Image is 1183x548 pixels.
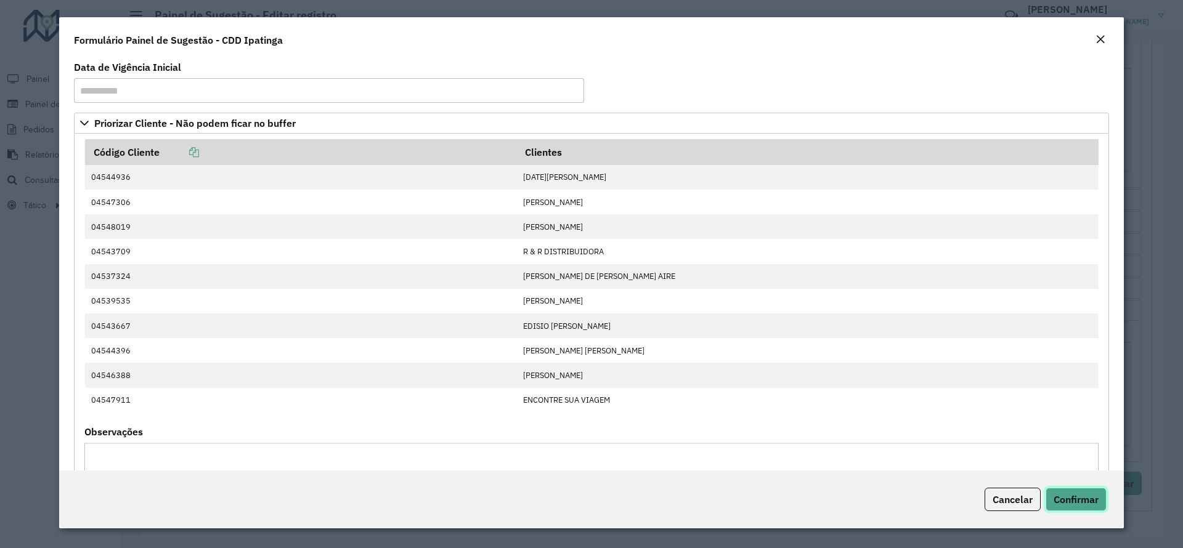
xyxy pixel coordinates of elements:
td: R & R DISTRIBUIDORA [516,239,1098,264]
td: 04539535 [85,289,517,313]
td: 04544396 [85,338,517,363]
td: [PERSON_NAME] DE [PERSON_NAME] AIRE [516,264,1098,289]
label: Data de Vigência Inicial [74,60,181,75]
td: 04548019 [85,214,517,239]
button: Confirmar [1046,488,1107,511]
td: 04546388 [85,363,517,387]
td: EDISIO [PERSON_NAME] [516,313,1098,338]
a: Priorizar Cliente - Não podem ficar no buffer [74,113,1109,134]
em: Fechar [1096,34,1105,44]
td: [PERSON_NAME] [516,289,1098,313]
button: Close [1092,32,1109,48]
td: [PERSON_NAME] [PERSON_NAME] [516,338,1098,363]
span: Priorizar Cliente - Não podem ficar no buffer [94,118,296,128]
td: [PERSON_NAME] [516,190,1098,214]
td: 04547911 [85,388,517,413]
a: Copiar [160,146,199,158]
span: Confirmar [1054,493,1099,506]
td: [PERSON_NAME] [516,363,1098,387]
td: 04543667 [85,313,517,338]
h4: Formulário Painel de Sugestão - CDD Ipatinga [74,33,283,47]
th: Código Cliente [85,139,517,165]
label: Observações [84,424,143,439]
td: 04544936 [85,165,517,190]
span: Cancelar [993,493,1033,506]
td: [DATE][PERSON_NAME] [516,165,1098,190]
th: Clientes [516,139,1098,165]
td: 04543709 [85,239,517,264]
td: [PERSON_NAME] [516,214,1098,239]
td: 04547306 [85,190,517,214]
button: Cancelar [985,488,1041,511]
td: 04537324 [85,264,517,289]
td: ENCONTRE SUA VIAGEM [516,388,1098,413]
